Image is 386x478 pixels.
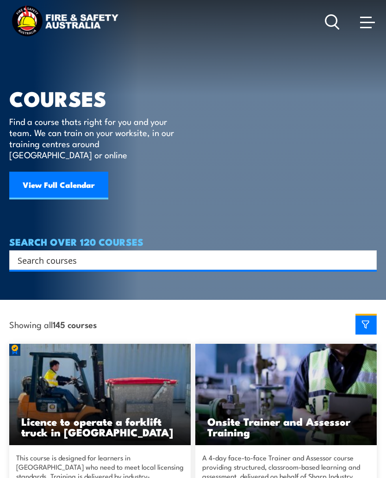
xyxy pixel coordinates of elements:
[9,236,377,247] h4: SEARCH OVER 120 COURSES
[19,254,358,267] form: Search form
[9,319,97,329] span: Showing all
[9,344,191,445] a: Licence to operate a forklift truck in [GEOGRAPHIC_DATA]
[18,253,356,267] input: Search input
[9,89,187,107] h1: COURSES
[195,344,377,445] img: Safety For Leaders
[9,344,191,445] img: Licence to operate a forklift truck Training
[207,416,365,437] h3: Onsite Trainer and Assessor Training
[9,172,108,199] a: View Full Calendar
[21,416,179,437] h3: Licence to operate a forklift truck in [GEOGRAPHIC_DATA]
[53,318,97,330] strong: 145 courses
[9,116,178,160] p: Find a course thats right for you and your team. We can train on your worksite, in our training c...
[195,344,377,445] a: Onsite Trainer and Assessor Training
[361,254,374,267] button: Search magnifier button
